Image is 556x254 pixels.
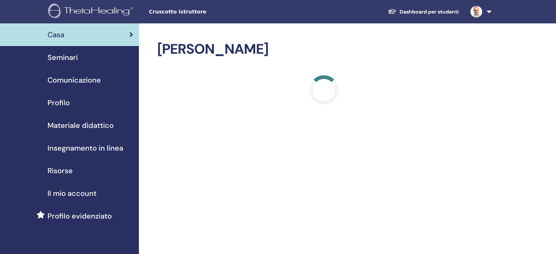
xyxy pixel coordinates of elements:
span: Profilo [48,97,70,108]
span: Il mio account [48,188,97,199]
img: graduation-cap-white.svg [388,8,397,15]
span: Seminari [48,52,78,63]
span: Casa [48,29,64,40]
span: Comunicazione [48,75,101,86]
span: Cruscotto istruttore [149,8,258,16]
a: Dashboard per studenti [382,5,465,19]
img: logo.png [48,4,136,20]
h2: [PERSON_NAME] [157,41,490,58]
span: Profilo evidenziato [48,211,112,221]
span: Risorse [48,165,73,176]
span: Insegnamento in linea [48,143,123,153]
img: default.jpg [470,6,482,18]
span: Materiale didattico [48,120,114,131]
